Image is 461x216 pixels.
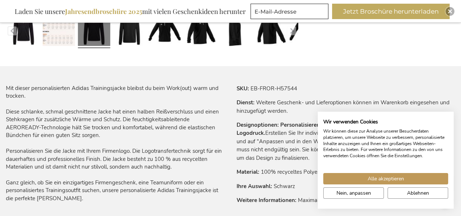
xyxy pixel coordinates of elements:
b: Jahresendbroschüre 2025 [65,7,142,16]
a: Personalisierte Adidas Trainingsjacke - Männer - Schwarz [184,11,216,51]
div: Laden Sie unsere mit vielen Geschenkideen herunter [11,4,249,19]
a: Personalisierte Adidas Trainingsjacke - Männer - Schwarz [254,11,287,51]
div: Close [446,7,454,16]
button: Akzeptieren Sie alle cookies [323,173,448,184]
a: Personalisierte Adidas Trainingsjacke - Männer - Schwarz [219,11,251,51]
a: Personalisierte Adidas Trainingsjacke - Männer - Schwarz [148,11,181,51]
a: Personalisierte Adidas Trainingsjacke - Männer - Schwarz [43,11,75,51]
form: marketing offers and promotions [251,4,331,21]
input: E-Mail-Adresse [251,4,328,19]
button: cookie Einstellungen anpassen [323,187,384,199]
a: Personalisierte Adidas Trainingsjacke - Männer - Schwarz [7,11,40,51]
div: Mit dieser personalisierten Adidas Trainingsjacke bleibst du beim Work(out) warm und trocken. Die... [6,84,225,202]
p: Wir können diese zur Analyse unserer Besucherdaten platzieren, um unsere Webseite zu verbessern, ... [323,128,448,159]
span: Alle akzeptieren [368,175,404,183]
span: Ablehnen [407,189,429,197]
button: Jetzt Broschüre herunterladen [332,4,450,19]
button: Alle verweigern cookies [388,187,448,199]
a: Personalisierte Adidas Trainingsjacke - Männer - Schwarz [113,11,145,51]
strong: Personalisieren Sie Ihr Geschenk mit einem vollfarbigen Logodruck. [237,121,423,137]
h2: Wir verwenden Cookies [323,119,448,125]
a: Personalisierte Adidas Trainingsjacke - Männer - Schwarz [78,11,110,51]
img: Close [448,9,452,14]
span: Nein, anpassen [336,189,371,197]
